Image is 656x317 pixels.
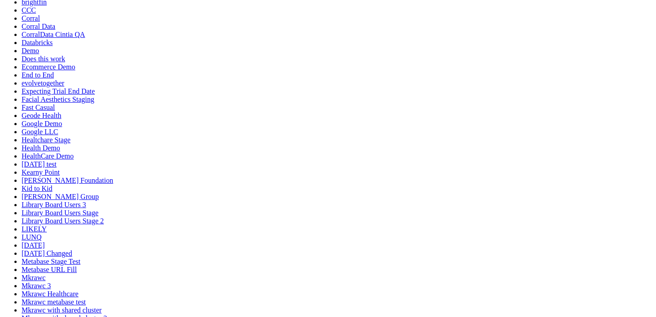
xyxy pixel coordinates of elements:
a: Corral [22,14,40,22]
a: Demo [22,47,39,54]
a: Fast Casual [22,104,55,111]
a: [PERSON_NAME] Foundation [22,177,113,184]
a: [DATE] [22,241,45,249]
a: HealthCare Demo [22,152,74,160]
a: Library Board Users 3 [22,201,86,208]
a: Mkrawc 3 [22,282,51,290]
a: LIKELY [22,225,47,233]
a: Library Board Users Stage [22,209,98,217]
a: Metabase URL Fill [22,266,77,273]
a: Ecommerce Demo [22,63,75,71]
a: Mkrawc Healthcare [22,290,79,298]
a: Health Demo [22,144,60,152]
a: Facial Aesthetics Staging [22,95,94,103]
a: Google Demo [22,120,62,127]
a: Google LLC [22,128,58,136]
a: Mkrawc [22,274,45,281]
a: evolvetogether [22,79,64,87]
a: Does this work [22,55,65,63]
a: Databricks [22,39,53,46]
a: CorralData Cintia QA [22,31,85,38]
a: Metabase Stage Test [22,258,80,265]
a: Geode Health [22,112,61,119]
a: [DATE] Changed [22,249,72,257]
a: Kid to Kid [22,185,52,192]
a: LUNQ [22,233,41,241]
a: End to End [22,71,54,79]
a: Kearny Point [22,168,60,176]
a: Library Board Users Stage 2 [22,217,104,225]
a: Expecting Trial End Date [22,87,95,95]
a: [DATE] test [22,160,57,168]
a: Mkrawc metabase test [22,298,86,306]
a: [PERSON_NAME] Group [22,193,99,200]
a: Corral Data [22,23,55,30]
a: CCC [22,6,36,14]
a: Mkrawc with shared cluster [22,306,102,314]
a: Healtchare Stage [22,136,71,144]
